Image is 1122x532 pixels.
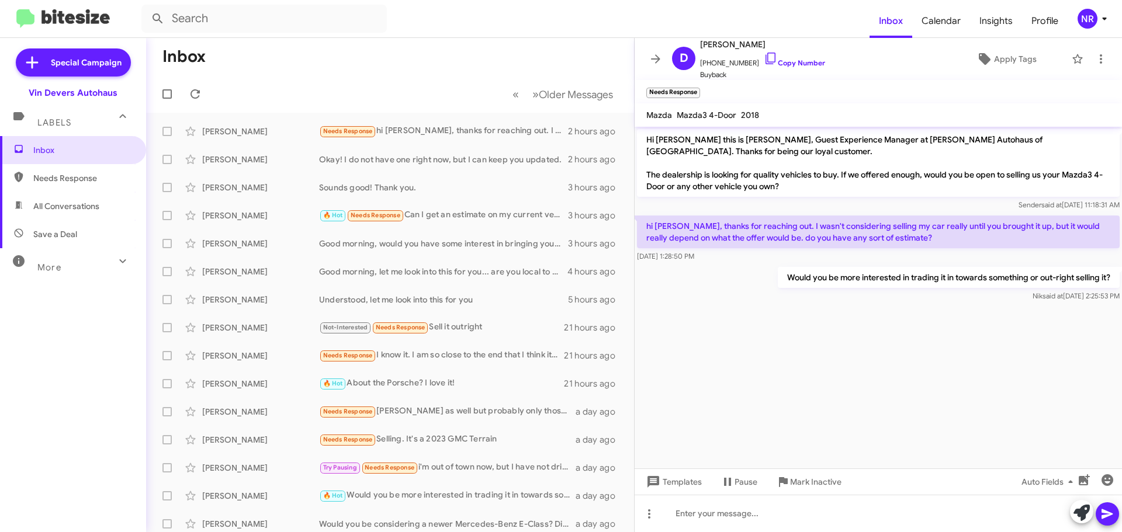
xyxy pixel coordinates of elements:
[319,377,564,390] div: About the Porsche? I love it!
[319,182,568,193] div: Sounds good! Thank you.
[1019,200,1120,209] span: Sender [DATE] 11:18:31 AM
[323,492,343,499] span: 🔥 Hot
[323,380,343,387] span: 🔥 Hot
[568,294,625,305] div: 5 hours ago
[1043,291,1063,300] span: said at
[680,49,688,68] span: D
[319,489,576,502] div: Would you be more interested in trading it in towards something we have here? or outright selling...
[870,4,912,38] a: Inbox
[141,5,387,33] input: Search
[319,208,568,222] div: Can I get an estimate on my current vehicle
[319,266,567,277] div: Good morning, let me look into this for you... are you local to our dealership?
[512,87,519,102] span: «
[568,238,625,249] div: 3 hours ago
[576,518,625,530] div: a day ago
[700,51,825,69] span: [PHONE_NUMBER]
[564,378,625,390] div: 21 hours ago
[637,215,1120,248] p: hi [PERSON_NAME], thanks for reaching out. I wasn't considering selling my car really until you b...
[319,518,576,530] div: Would you be considering a newer Mercedes-Benz E-Class? Different model?
[1041,200,1062,209] span: said at
[568,154,625,165] div: 2 hours ago
[162,47,206,66] h1: Inbox
[567,266,625,277] div: 4 hours ago
[319,154,568,165] div: Okay! I do not have one right now, but I can keep you updated.
[700,37,825,51] span: [PERSON_NAME]
[576,490,625,502] div: a day ago
[323,211,343,219] span: 🔥 Hot
[539,88,613,101] span: Older Messages
[912,4,970,38] a: Calendar
[646,110,672,120] span: Mazda
[564,322,625,333] div: 21 hours ago
[323,127,373,135] span: Needs Response
[711,471,767,492] button: Pause
[1078,9,1097,29] div: NR
[319,461,576,474] div: i'm out of town now, but I have not driven that vehicle since the estimate so whatever it was at ...
[778,267,1120,288] p: Would you be more interested in trading it in towards something or out-right selling it?
[735,471,757,492] span: Pause
[532,87,539,102] span: »
[564,350,625,361] div: 21 hours ago
[319,349,564,362] div: I know it. I am so close to the end that I think it's probably best to stay put. I work from home...
[323,352,373,359] span: Needs Response
[525,82,620,106] button: Next
[16,48,131,77] a: Special Campaign
[319,124,568,138] div: hi [PERSON_NAME], thanks for reaching out. I wasn't considering selling my car really until you b...
[568,126,625,137] div: 2 hours ago
[637,252,694,260] span: [DATE] 1:28:50 PM
[319,405,576,418] div: [PERSON_NAME] as well but probably only those two. The reliability in anything else for me is que...
[1022,4,1068,38] a: Profile
[351,211,400,219] span: Needs Response
[576,434,625,446] div: a day ago
[376,324,425,331] span: Needs Response
[323,436,373,443] span: Needs Response
[994,48,1037,69] span: Apply Tags
[1021,471,1078,492] span: Auto Fields
[946,48,1066,69] button: Apply Tags
[1012,471,1087,492] button: Auto Fields
[1068,9,1109,29] button: NR
[323,324,368,331] span: Not-Interested
[51,57,122,68] span: Special Campaign
[1033,291,1120,300] span: Nik [DATE] 2:25:53 PM
[767,471,851,492] button: Mark Inactive
[970,4,1022,38] a: Insights
[505,82,526,106] button: Previous
[319,238,568,249] div: Good morning, would you have some interest in bringing your Q3 to the dealership either [DATE] or...
[644,471,702,492] span: Templates
[323,408,373,415] span: Needs Response
[677,110,736,120] span: Mazda3 4-Door
[319,321,564,334] div: Sell it outright
[365,464,414,471] span: Needs Response
[506,82,620,106] nav: Page navigation example
[319,433,576,446] div: Selling. It's a 2023 GMC Terrain
[637,129,1120,197] p: Hi [PERSON_NAME] this is [PERSON_NAME], Guest Experience Manager at [PERSON_NAME] Autohaus of [GE...
[568,210,625,221] div: 3 hours ago
[646,88,700,98] small: Needs Response
[576,406,625,418] div: a day ago
[635,471,711,492] button: Templates
[700,69,825,81] span: Buyback
[741,110,759,120] span: 2018
[790,471,841,492] span: Mark Inactive
[323,464,357,471] span: Try Pausing
[576,462,625,474] div: a day ago
[764,58,825,67] a: Copy Number
[319,294,568,305] div: Understood, let me look into this for you
[568,182,625,193] div: 3 hours ago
